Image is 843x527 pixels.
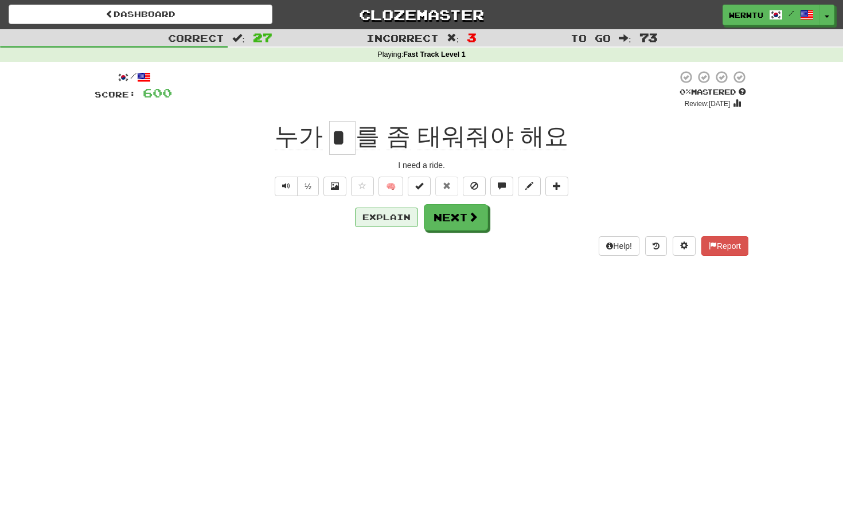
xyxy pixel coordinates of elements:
[701,236,748,256] button: Report
[467,30,477,44] span: 3
[351,177,374,196] button: Favorite sentence (alt+f)
[387,123,411,150] span: 좀
[356,123,380,150] span: 를
[297,177,319,196] button: ½
[355,208,418,227] button: Explain
[290,5,553,25] a: Clozemaster
[639,30,658,44] span: 73
[520,123,568,150] span: 해요
[95,70,172,84] div: /
[435,177,458,196] button: Reset to 0% Mastered (alt+r)
[9,5,272,24] a: Dashboard
[619,33,631,43] span: :
[95,89,136,99] span: Score:
[677,87,748,97] div: Mastered
[95,159,748,171] div: I need a ride.
[323,177,346,196] button: Show image (alt+x)
[275,123,323,150] span: 누가
[275,177,298,196] button: Play sentence audio (ctl+space)
[168,32,224,44] span: Correct
[272,177,319,196] div: Text-to-speech controls
[417,123,514,150] span: 태워줘야
[518,177,541,196] button: Edit sentence (alt+d)
[545,177,568,196] button: Add to collection (alt+a)
[447,33,459,43] span: :
[232,33,245,43] span: :
[571,32,611,44] span: To go
[408,177,431,196] button: Set this sentence to 100% Mastered (alt+m)
[378,177,403,196] button: 🧠
[366,32,439,44] span: Incorrect
[424,204,488,231] button: Next
[463,177,486,196] button: Ignore sentence (alt+i)
[143,85,172,100] span: 600
[680,87,691,96] span: 0 %
[729,10,763,20] span: werwtu
[645,236,667,256] button: Round history (alt+y)
[253,30,272,44] span: 27
[403,50,466,58] strong: Fast Track Level 1
[723,5,820,25] a: werwtu /
[599,236,639,256] button: Help!
[685,100,731,108] small: Review: [DATE]
[490,177,513,196] button: Discuss sentence (alt+u)
[789,9,794,17] span: /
